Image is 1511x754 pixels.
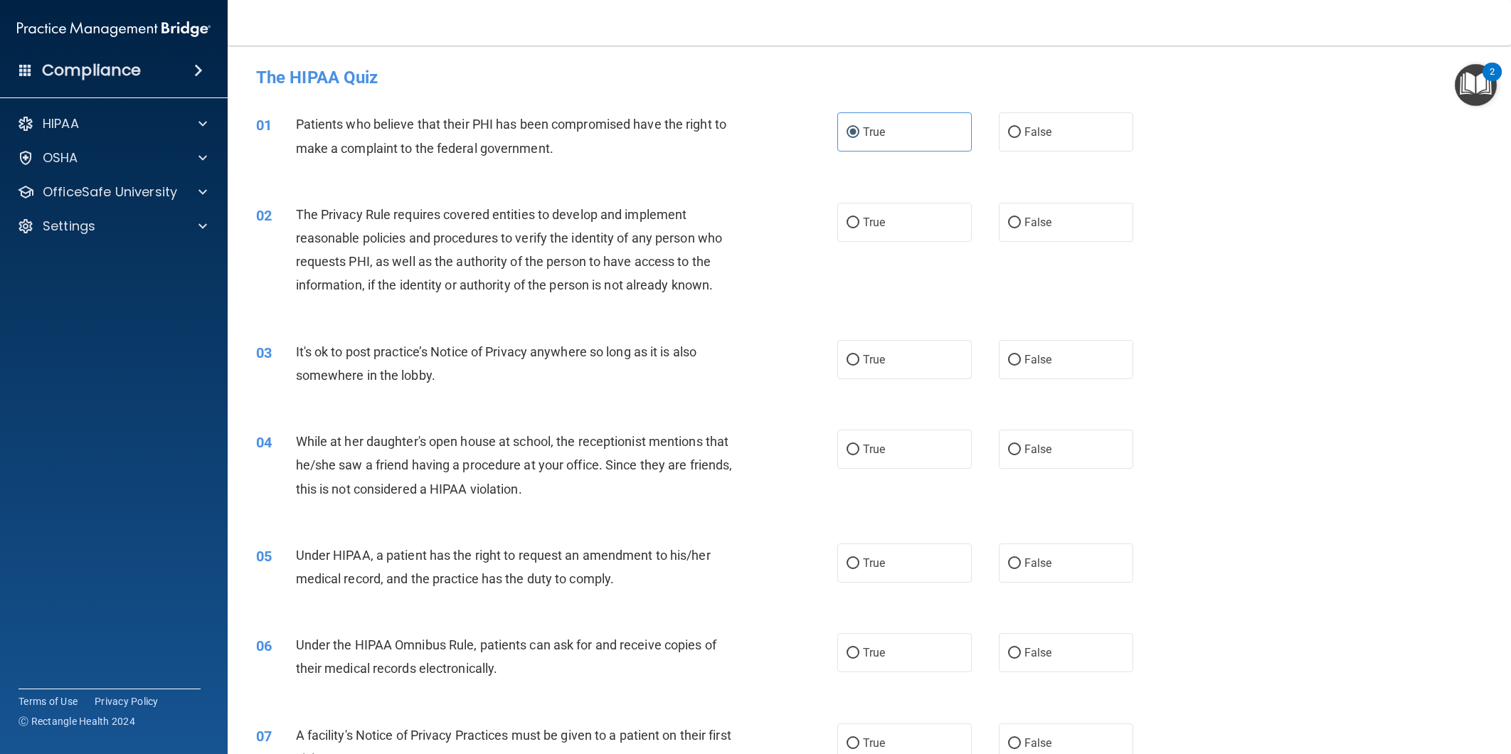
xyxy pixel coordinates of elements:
[18,714,135,728] span: Ⓒ Rectangle Health 2024
[1008,355,1021,366] input: False
[1008,558,1021,569] input: False
[256,117,272,134] span: 01
[43,218,95,235] p: Settings
[863,125,885,139] span: True
[296,117,726,155] span: Patients who believe that their PHI has been compromised have the right to make a complaint to th...
[847,355,859,366] input: True
[847,738,859,749] input: True
[95,694,159,708] a: Privacy Policy
[17,218,207,235] a: Settings
[1024,353,1052,366] span: False
[296,344,697,383] span: It's ok to post practice’s Notice of Privacy anywhere so long as it is also somewhere in the lobby.
[1024,646,1052,659] span: False
[1008,445,1021,455] input: False
[256,637,272,654] span: 06
[1490,72,1495,90] div: 2
[43,115,79,132] p: HIPAA
[43,184,177,201] p: OfficeSafe University
[847,648,859,659] input: True
[17,115,207,132] a: HIPAA
[43,149,78,166] p: OSHA
[17,15,211,43] img: PMB logo
[1024,556,1052,570] span: False
[1008,648,1021,659] input: False
[256,344,272,361] span: 03
[863,646,885,659] span: True
[296,548,711,586] span: Under HIPAA, a patient has the right to request an amendment to his/her medical record, and the p...
[1024,216,1052,229] span: False
[256,68,1483,87] h4: The HIPAA Quiz
[17,149,207,166] a: OSHA
[256,728,272,745] span: 07
[1024,442,1052,456] span: False
[18,694,78,708] a: Terms of Use
[296,207,723,293] span: The Privacy Rule requires covered entities to develop and implement reasonable policies and proce...
[863,556,885,570] span: True
[256,434,272,451] span: 04
[17,184,207,201] a: OfficeSafe University
[847,127,859,138] input: True
[256,207,272,224] span: 02
[1008,738,1021,749] input: False
[296,637,716,676] span: Under the HIPAA Omnibus Rule, patients can ask for and receive copies of their medical records el...
[296,434,733,496] span: While at her daughter's open house at school, the receptionist mentions that he/she saw a friend ...
[1008,127,1021,138] input: False
[42,60,141,80] h4: Compliance
[863,216,885,229] span: True
[256,548,272,565] span: 05
[847,445,859,455] input: True
[1024,736,1052,750] span: False
[1455,64,1497,106] button: Open Resource Center, 2 new notifications
[863,442,885,456] span: True
[847,558,859,569] input: True
[847,218,859,228] input: True
[863,736,885,750] span: True
[863,353,885,366] span: True
[1024,125,1052,139] span: False
[1008,218,1021,228] input: False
